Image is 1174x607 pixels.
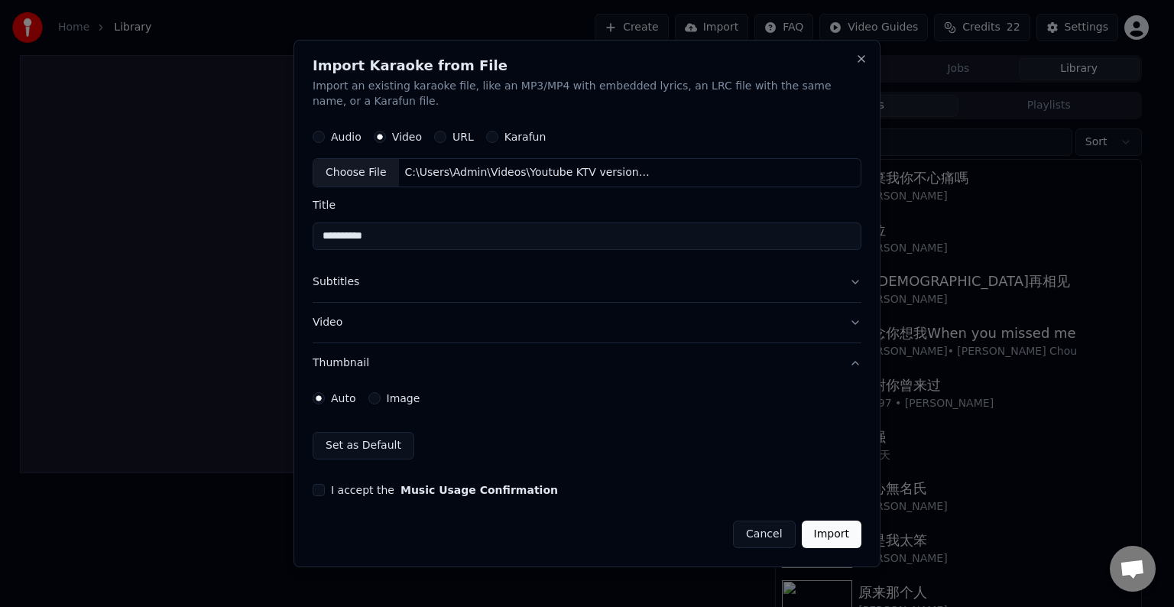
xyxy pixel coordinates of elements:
[401,485,558,495] button: I accept the
[452,131,474,142] label: URL
[313,59,861,73] h2: Import Karaoke from File
[313,343,861,383] button: Thumbnail
[313,200,861,210] label: Title
[313,383,861,472] div: Thumbnail
[331,393,356,404] label: Auto
[313,79,861,109] p: Import an existing karaoke file, like an MP3/MP4 with embedded lyrics, an LRC file with the same ...
[504,131,546,142] label: Karafun
[387,393,420,404] label: Image
[313,159,399,187] div: Choose File
[392,131,422,142] label: Video
[313,303,861,342] button: Video
[313,432,414,459] button: Set as Default
[802,521,861,548] button: Import
[313,262,861,302] button: Subtitles
[399,165,659,180] div: C:\Users\Admin\Videos\Youtube KTV version\Xi 字字句句.mp4
[331,131,362,142] label: Audio
[331,485,558,495] label: I accept the
[733,521,795,548] button: Cancel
